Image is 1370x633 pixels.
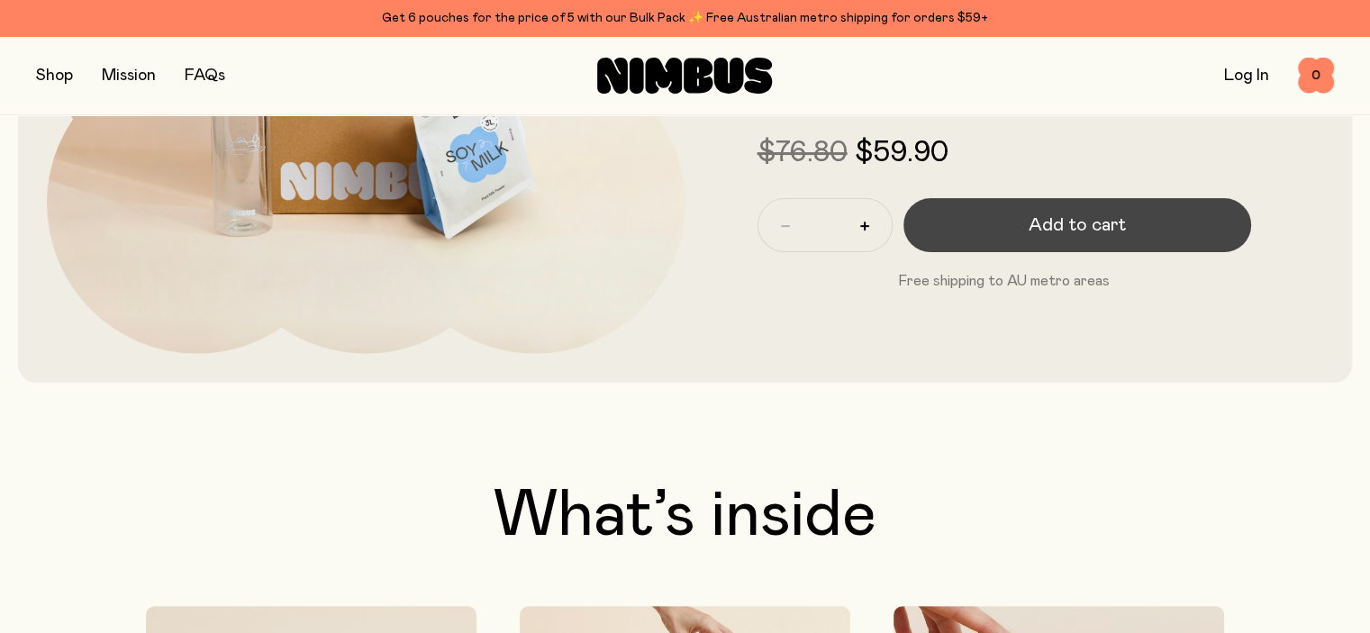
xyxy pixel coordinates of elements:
span: $76.80 [758,139,848,167]
h2: What’s inside [36,484,1334,548]
a: Log In [1224,68,1269,84]
a: Mission [102,68,156,84]
span: $59.90 [855,139,948,167]
p: Free shipping to AU metro areas [758,270,1252,292]
button: 0 [1298,58,1334,94]
button: Add to cart [903,198,1252,252]
a: FAQs [185,68,225,84]
div: Get 6 pouches for the price of 5 with our Bulk Pack ✨ Free Australian metro shipping for orders $59+ [36,7,1334,29]
span: Add to cart [1029,213,1126,238]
